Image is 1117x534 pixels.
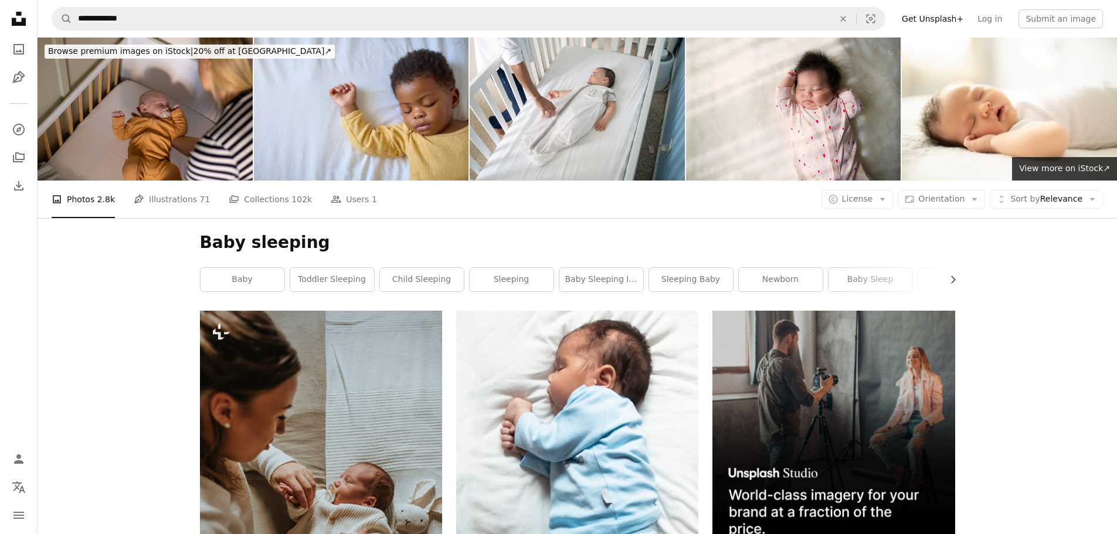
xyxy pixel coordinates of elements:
a: Log in [970,9,1009,28]
form: Find visuals sitewide [52,7,885,30]
button: Sort byRelevance [990,190,1103,209]
a: Illustrations 71 [134,181,210,218]
a: Log in / Sign up [7,447,30,471]
a: sleeping baby [649,268,733,291]
span: 71 [200,193,211,206]
button: Language [7,475,30,499]
a: baby [201,268,284,291]
span: Browse premium images on iStock | [48,46,193,56]
button: Clear [830,8,856,30]
img: Close Up Of Sleeping Baby Girl Lying On Parent's Bed At Home [254,38,469,181]
span: View more on iStock ↗ [1019,164,1110,173]
button: Orientation [898,190,985,209]
a: Download History [7,174,30,198]
h1: Baby sleeping [200,232,955,253]
a: woman in teal pajama lying on bed [456,495,698,505]
a: a woman holding a baby on a bed [200,487,442,498]
button: scroll list to the right [942,268,955,291]
a: baby sleep [829,268,912,291]
span: 1 [372,193,377,206]
img: Taking A Sleepy Baby To Bed [38,38,253,181]
a: person [918,268,1002,291]
span: 102k [291,193,312,206]
a: sleeping [470,268,554,291]
button: License [821,190,894,209]
a: Collections 102k [229,181,312,218]
img: Latin mother putting her baby girl to sleep [470,38,685,181]
button: Submit an image [1018,9,1103,28]
span: Sort by [1010,194,1040,203]
a: baby sleeping in crib [559,268,643,291]
a: Illustrations [7,66,30,89]
a: newborn [739,268,823,291]
span: 20% off at [GEOGRAPHIC_DATA] ↗ [48,46,331,56]
a: Browse premium images on iStock|20% off at [GEOGRAPHIC_DATA]↗ [38,38,342,66]
button: Search Unsplash [52,8,72,30]
a: Collections [7,146,30,169]
a: Get Unsplash+ [895,9,970,28]
span: Relevance [1010,193,1082,205]
span: Orientation [918,194,965,203]
button: Menu [7,504,30,527]
span: License [842,194,873,203]
a: Explore [7,118,30,141]
a: View more on iStock↗ [1012,157,1117,181]
img: Baby girl sleeping at home. [686,38,901,181]
a: Users 1 [331,181,377,218]
img: Sleeping newborn baby [902,38,1117,181]
a: child sleeping [380,268,464,291]
a: toddler sleeping [290,268,374,291]
button: Visual search [857,8,885,30]
a: Photos [7,38,30,61]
